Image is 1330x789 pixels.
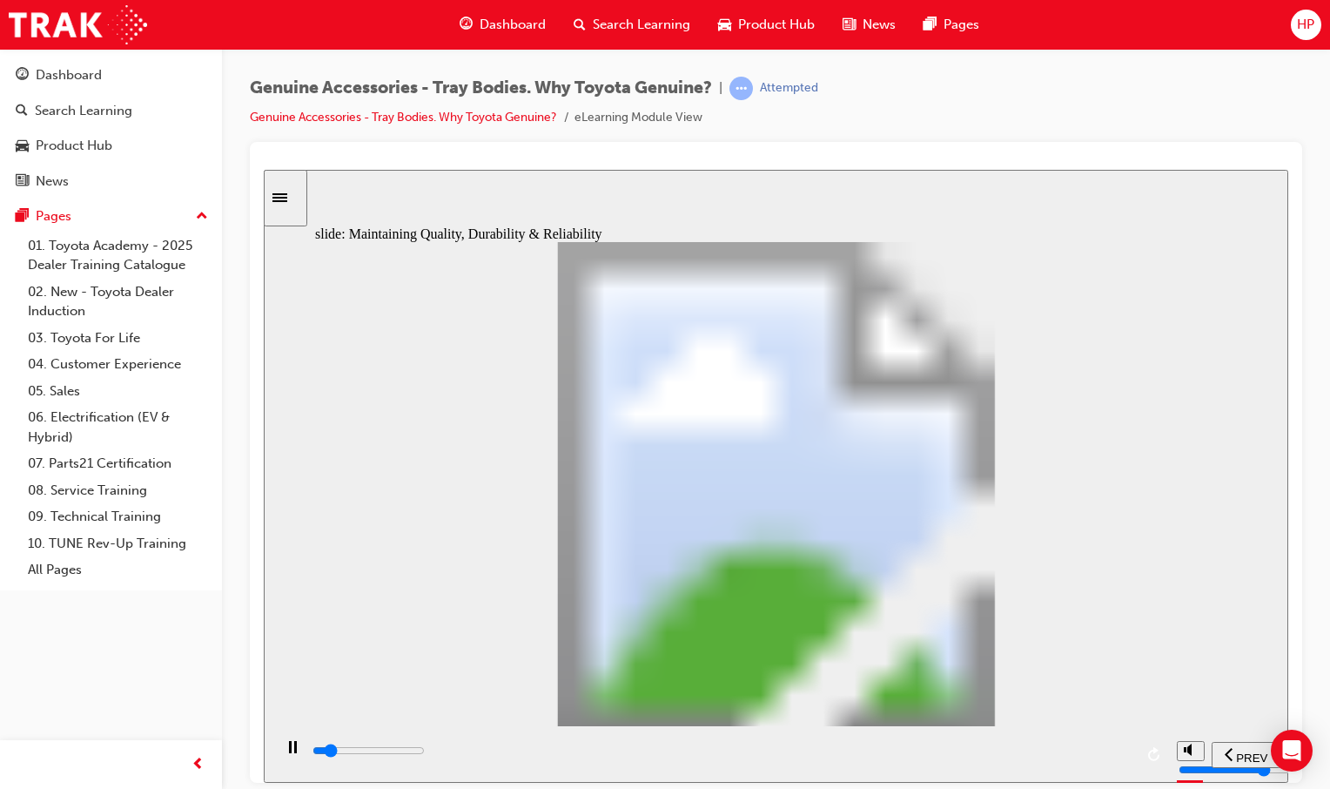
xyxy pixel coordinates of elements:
span: guage-icon [16,68,29,84]
span: Genuine Accessories - Tray Bodies. Why Toyota Genuine? [250,78,712,98]
span: Search Learning [593,15,690,35]
span: guage-icon [460,14,473,36]
div: Attempted [760,80,818,97]
span: car-icon [16,138,29,154]
span: HP [1297,15,1314,35]
span: prev-icon [191,754,205,776]
button: Pages [7,200,215,233]
button: previous [948,572,1017,598]
a: 06. Electrification (EV & Hybrid) [21,404,215,450]
a: 07. Parts21 Certification [21,450,215,477]
input: slide progress [49,574,161,588]
li: eLearning Module View [574,108,702,128]
button: replay [878,572,904,598]
a: guage-iconDashboard [446,7,560,43]
a: 04. Customer Experience [21,351,215,378]
a: pages-iconPages [910,7,993,43]
span: up-icon [196,206,208,228]
div: playback controls [9,556,904,613]
a: All Pages [21,556,215,583]
a: 01. Toyota Academy - 2025 Dealer Training Catalogue [21,233,215,279]
a: 09. Technical Training [21,503,215,530]
a: search-iconSearch Learning [560,7,704,43]
div: Dashboard [36,65,102,85]
input: volume [915,593,1027,607]
span: car-icon [718,14,731,36]
button: volume [913,571,941,591]
a: 08. Service Training [21,477,215,504]
span: search-icon [574,14,586,36]
div: Product Hub [36,136,112,156]
a: Dashboard [7,59,215,91]
a: news-iconNews [829,7,910,43]
button: HP [1291,10,1321,40]
a: 03. Toyota For Life [21,325,215,352]
span: PREV [972,582,1004,595]
div: Pages [36,206,71,226]
span: Dashboard [480,15,546,35]
a: Genuine Accessories - Tray Bodies. Why Toyota Genuine? [250,110,557,125]
a: Search Learning [7,95,215,127]
div: misc controls [913,556,939,613]
div: News [36,172,69,192]
button: DashboardSearch LearningProduct HubNews [7,56,215,200]
span: news-icon [843,14,856,36]
nav: slide navigation [948,556,1017,613]
span: Product Hub [738,15,815,35]
div: Search Learning [35,101,132,121]
span: pages-icon [16,209,29,225]
a: 05. Sales [21,378,215,405]
a: 10. TUNE Rev-Up Training [21,530,215,557]
span: News [863,15,896,35]
span: news-icon [16,174,29,190]
img: Trak [9,5,147,44]
a: Product Hub [7,130,215,162]
span: learningRecordVerb_ATTEMPT-icon [729,77,753,100]
a: car-iconProduct Hub [704,7,829,43]
span: search-icon [16,104,28,119]
a: News [7,165,215,198]
span: Pages [944,15,979,35]
a: 02. New - Toyota Dealer Induction [21,279,215,325]
span: pages-icon [924,14,937,36]
div: Open Intercom Messenger [1271,730,1313,772]
button: play/pause [9,570,38,600]
span: | [719,78,722,98]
